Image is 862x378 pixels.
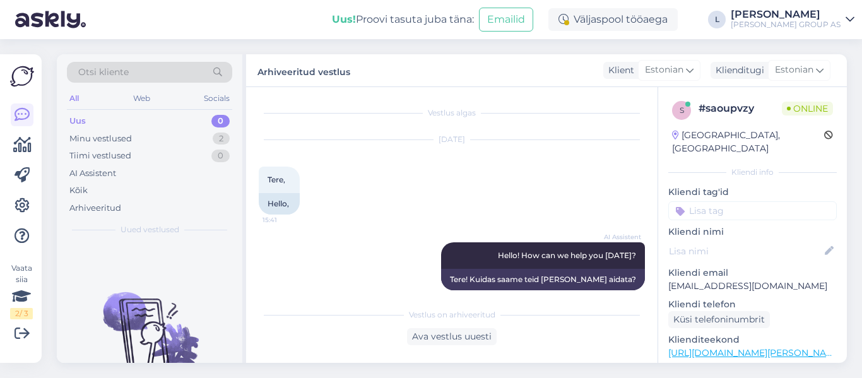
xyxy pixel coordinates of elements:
[668,266,837,280] p: Kliendi email
[10,64,34,88] img: Askly Logo
[594,232,641,242] span: AI Assistent
[69,133,132,145] div: Minu vestlused
[731,9,841,20] div: [PERSON_NAME]
[668,167,837,178] div: Kliendi info
[668,225,837,239] p: Kliendi nimi
[263,215,310,225] span: 15:41
[680,105,684,115] span: s
[69,167,116,180] div: AI Assistent
[548,8,678,31] div: Väljaspool tööaega
[259,107,645,119] div: Vestlus algas
[668,333,837,346] p: Klienditeekond
[211,115,230,127] div: 0
[268,175,285,184] span: Tere,
[69,202,121,215] div: Arhiveeritud
[668,298,837,311] p: Kliendi telefon
[782,102,833,115] span: Online
[731,20,841,30] div: [PERSON_NAME] GROUP AS
[699,101,782,116] div: # saoupvzy
[213,133,230,145] div: 2
[479,8,533,32] button: Emailid
[603,64,634,77] div: Klient
[645,63,683,77] span: Estonian
[10,263,33,319] div: Vaata siia
[257,62,350,79] label: Arhiveeritud vestlus
[259,134,645,145] div: [DATE]
[669,244,822,258] input: Lisa nimi
[332,13,356,25] b: Uus!
[69,115,86,127] div: Uus
[407,328,497,345] div: Ava vestlus uuesti
[131,90,153,107] div: Web
[69,150,131,162] div: Tiimi vestlused
[672,129,824,155] div: [GEOGRAPHIC_DATA], [GEOGRAPHIC_DATA]
[259,193,300,215] div: Hello,
[668,201,837,220] input: Lisa tag
[731,9,854,30] a: [PERSON_NAME][PERSON_NAME] GROUP AS
[668,311,770,328] div: Küsi telefoninumbrit
[201,90,232,107] div: Socials
[211,150,230,162] div: 0
[78,66,129,79] span: Otsi kliente
[668,186,837,199] p: Kliendi tag'id
[332,12,474,27] div: Proovi tasuta juba täna:
[668,347,842,358] a: [URL][DOMAIN_NAME][PERSON_NAME]
[121,224,179,235] span: Uued vestlused
[409,309,495,321] span: Vestlus on arhiveeritud
[441,269,645,290] div: Tere! Kuidas saame teid [PERSON_NAME] aidata?
[775,63,813,77] span: Estonian
[711,64,764,77] div: Klienditugi
[69,184,88,197] div: Kõik
[67,90,81,107] div: All
[708,11,726,28] div: L
[668,280,837,293] p: [EMAIL_ADDRESS][DOMAIN_NAME]
[498,251,636,260] span: Hello! How can we help you [DATE]?
[10,308,33,319] div: 2 / 3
